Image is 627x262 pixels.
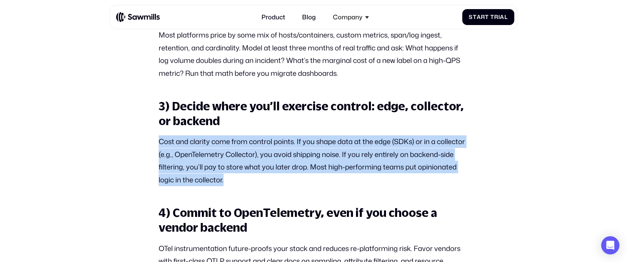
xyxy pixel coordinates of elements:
[494,14,498,20] span: r
[462,9,514,25] a: StartTrial
[469,14,473,20] span: S
[498,14,500,20] span: i
[601,236,619,254] div: Open Intercom Messenger
[159,135,468,186] p: Cost and clarity come from control points. If you shape data at the edge (SDKs) or in a collector...
[257,9,290,26] a: Product
[481,14,485,20] span: r
[504,14,508,20] span: l
[473,14,477,20] span: t
[485,14,489,20] span: t
[490,14,494,20] span: T
[159,99,464,128] strong: 3) Decide where you’ll exercise control: edge, collector, or backend
[477,14,481,20] span: a
[500,14,504,20] span: a
[159,29,468,80] p: Most platforms price by some mix of hosts/containers, custom metrics, span/log ingest, retention,...
[333,13,362,21] div: Company
[159,206,437,234] strong: 4) Commit to OpenTelemetry, even if you choose a vendor backend
[298,9,321,26] a: Blog
[328,9,373,26] div: Company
